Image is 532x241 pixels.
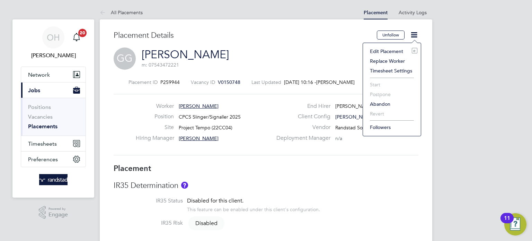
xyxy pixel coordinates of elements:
[21,83,86,98] button: Jobs
[21,136,86,151] button: Timesheets
[366,46,417,56] li: Edit Placement
[12,19,94,198] nav: Main navigation
[39,206,68,219] a: Powered byEngage
[272,124,330,131] label: Vendor
[191,79,215,85] label: Vacancy ID
[399,9,427,16] a: Activity Logs
[128,79,158,85] label: Placement ID
[114,164,151,173] b: Placement
[136,135,174,142] label: Hiring Manager
[21,174,86,185] a: Go to home page
[179,114,241,120] span: CPCS Slinger/Signaller 2025
[142,48,229,61] a: [PERSON_NAME]
[48,206,68,212] span: Powered by
[366,66,417,76] li: Timesheet Settings
[114,220,183,227] label: IR35 Risk
[78,29,87,37] span: 20
[39,174,68,185] img: randstad-logo-retina.png
[272,135,330,142] label: Deployment Manager
[366,122,417,132] li: Followers
[366,56,417,66] li: Replace Worker
[28,104,51,110] a: Positions
[335,103,428,109] span: [PERSON_NAME] Construction & Infrast…
[160,79,180,85] span: P259944
[136,103,174,110] label: Worker
[21,51,86,60] span: Oliver Hunka
[28,156,58,163] span: Preferences
[100,9,143,16] a: All Placements
[28,113,53,120] a: Vacancies
[504,213,526,235] button: Open Resource Center, 11 new notifications
[366,109,417,119] li: Revert
[272,113,330,120] label: Client Config
[136,113,174,120] label: Position
[251,79,281,85] label: Last Updated
[316,79,355,85] span: [PERSON_NAME]
[366,80,417,89] li: Start
[366,89,417,99] li: Postpone
[114,31,372,41] h3: Placement Details
[366,99,417,109] li: Abandon
[412,48,417,53] i: e
[48,212,68,218] span: Engage
[70,26,83,49] a: 20
[179,135,219,141] span: [PERSON_NAME]
[284,79,316,85] span: [DATE] 10:16 -
[114,181,418,191] h3: IR35 Determination
[21,98,86,136] div: Jobs
[28,140,57,147] span: Timesheets
[47,33,60,42] span: OH
[28,123,57,130] a: Placements
[181,182,188,189] button: About IR35
[28,71,50,78] span: Network
[364,10,388,16] a: Placement
[28,87,40,94] span: Jobs
[504,218,510,227] div: 11
[187,197,243,204] span: Disabled for this client.
[218,79,240,85] span: V0150748
[21,67,86,82] button: Network
[335,124,394,131] span: Randstad Solutions Limited
[335,114,425,120] span: [PERSON_NAME] Construction - Central
[114,48,136,70] span: GG
[188,216,224,230] span: Disabled
[142,62,179,68] span: m: 07543472221
[179,103,219,109] span: [PERSON_NAME]
[114,197,183,205] label: IR35 Status
[136,124,174,131] label: Site
[187,205,320,213] div: This feature can be enabled under this client's configuration.
[272,103,330,110] label: End Hirer
[21,26,86,60] a: OH[PERSON_NAME]
[179,124,232,131] span: Project Tempo (22CC04)
[21,152,86,167] button: Preferences
[377,31,405,40] button: Unfollow
[335,135,342,141] span: n/a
